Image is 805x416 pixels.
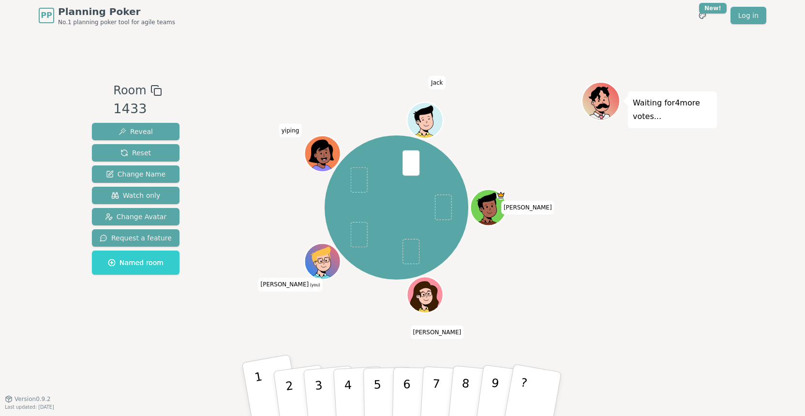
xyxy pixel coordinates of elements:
button: Watch only [92,187,179,204]
span: Change Name [106,169,165,179]
button: Named room [92,251,179,275]
span: Click to change your name [410,326,463,339]
span: Click to change your name [501,201,554,214]
a: PPPlanning PokerNo.1 planning poker tool for agile teams [39,5,175,26]
span: (you) [309,283,320,287]
span: PP [41,10,52,21]
span: Last updated: [DATE] [5,404,54,410]
p: Waiting for 4 more votes... [633,96,712,123]
span: Named room [108,258,164,267]
a: Log in [730,7,766,24]
span: Watch only [111,191,161,200]
button: Reset [92,144,179,162]
button: Change Name [92,165,179,183]
button: Reveal [92,123,179,140]
span: Click to change your name [279,123,302,137]
span: Click to change your name [258,278,322,291]
span: Change Avatar [105,212,167,222]
span: Click to change your name [429,76,445,89]
span: Colin is the host [496,191,505,200]
button: Click to change your avatar [305,244,339,278]
span: Planning Poker [58,5,175,18]
span: Version 0.9.2 [15,395,51,403]
button: Change Avatar [92,208,179,225]
span: No.1 planning poker tool for agile teams [58,18,175,26]
button: Version0.9.2 [5,395,51,403]
span: Room [113,82,146,99]
button: Request a feature [92,229,179,247]
span: Request a feature [100,233,172,243]
div: 1433 [113,99,162,119]
span: Reset [120,148,151,158]
div: New! [699,3,727,14]
button: New! [694,7,711,24]
span: Reveal [119,127,153,136]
